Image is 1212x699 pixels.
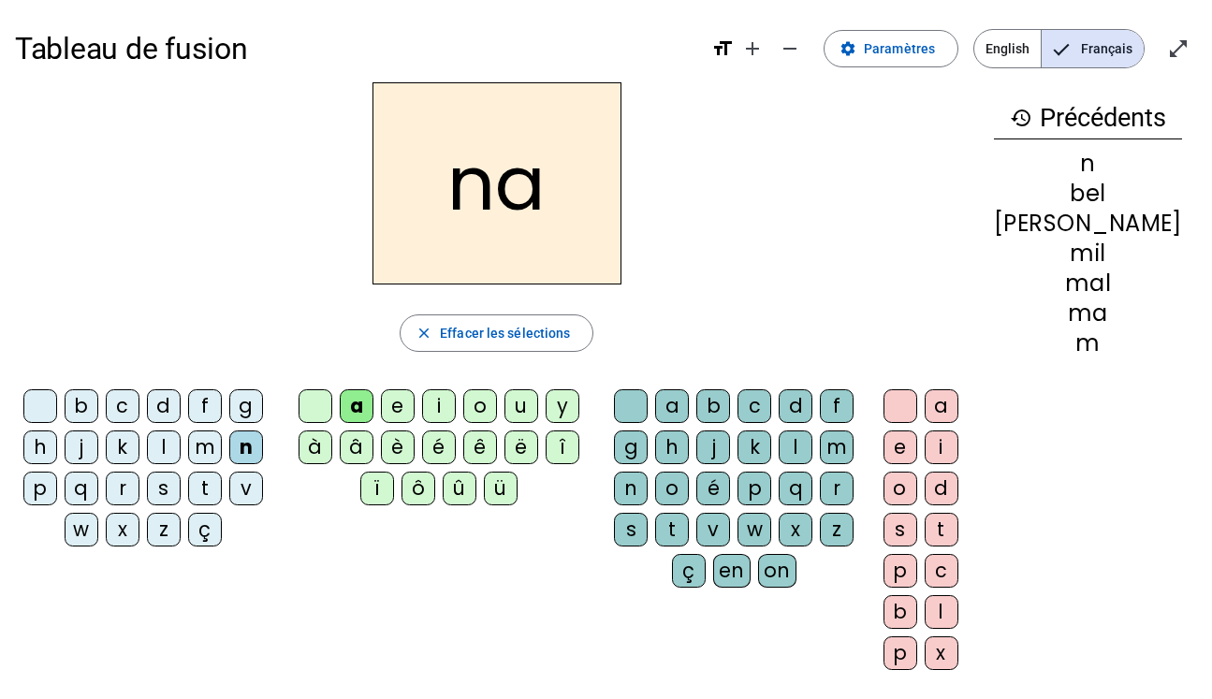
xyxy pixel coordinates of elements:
[614,472,648,505] div: n
[400,314,593,352] button: Effacer les sélections
[820,430,854,464] div: m
[463,430,497,464] div: ê
[737,472,771,505] div: p
[614,513,648,546] div: s
[65,430,98,464] div: j
[360,472,394,505] div: ï
[696,389,730,423] div: b
[443,472,476,505] div: û
[614,430,648,464] div: g
[925,513,958,546] div: t
[381,389,415,423] div: e
[1160,30,1197,67] button: Entrer en plein écran
[696,472,730,505] div: é
[883,472,917,505] div: o
[741,37,764,60] mat-icon: add
[65,472,98,505] div: q
[372,82,621,284] h2: na
[23,472,57,505] div: p
[883,430,917,464] div: e
[416,325,432,342] mat-icon: close
[504,389,538,423] div: u
[106,389,139,423] div: c
[696,513,730,546] div: v
[1010,107,1032,129] mat-icon: history
[655,430,689,464] div: h
[994,332,1182,355] div: m
[820,472,854,505] div: r
[925,636,958,670] div: x
[422,389,456,423] div: i
[147,430,181,464] div: l
[229,430,263,464] div: n
[440,322,570,344] span: Effacer les sélections
[994,182,1182,205] div: bel
[779,472,812,505] div: q
[925,389,958,423] div: a
[1167,37,1190,60] mat-icon: open_in_full
[229,472,263,505] div: v
[925,595,958,629] div: l
[994,97,1182,139] h3: Précédents
[655,389,689,423] div: a
[422,430,456,464] div: é
[106,430,139,464] div: k
[713,554,751,588] div: en
[734,30,771,67] button: Augmenter la taille de la police
[994,153,1182,175] div: n
[779,513,812,546] div: x
[820,513,854,546] div: z
[23,430,57,464] div: h
[65,389,98,423] div: b
[188,472,222,505] div: t
[655,472,689,505] div: o
[824,30,958,67] button: Paramètres
[340,389,373,423] div: a
[188,513,222,546] div: ç
[820,389,854,423] div: f
[737,513,771,546] div: w
[779,430,812,464] div: l
[504,430,538,464] div: ë
[883,513,917,546] div: s
[994,272,1182,295] div: mal
[925,472,958,505] div: d
[973,29,1145,68] mat-button-toggle-group: Language selection
[925,554,958,588] div: c
[229,389,263,423] div: g
[974,30,1041,67] span: English
[711,37,734,60] mat-icon: format_size
[463,389,497,423] div: o
[771,30,809,67] button: Diminuer la taille de la police
[65,513,98,546] div: w
[188,389,222,423] div: f
[672,554,706,588] div: ç
[758,554,796,588] div: on
[147,389,181,423] div: d
[147,513,181,546] div: z
[147,472,181,505] div: s
[779,389,812,423] div: d
[15,19,696,79] h1: Tableau de fusion
[883,554,917,588] div: p
[925,430,958,464] div: i
[299,430,332,464] div: à
[840,40,856,57] mat-icon: settings
[188,430,222,464] div: m
[546,389,579,423] div: y
[994,212,1182,235] div: [PERSON_NAME]
[340,430,373,464] div: â
[737,389,771,423] div: c
[696,430,730,464] div: j
[883,595,917,629] div: b
[737,430,771,464] div: k
[106,472,139,505] div: r
[883,636,917,670] div: p
[779,37,801,60] mat-icon: remove
[381,430,415,464] div: è
[402,472,435,505] div: ô
[484,472,518,505] div: ü
[864,37,935,60] span: Paramètres
[994,242,1182,265] div: mil
[546,430,579,464] div: î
